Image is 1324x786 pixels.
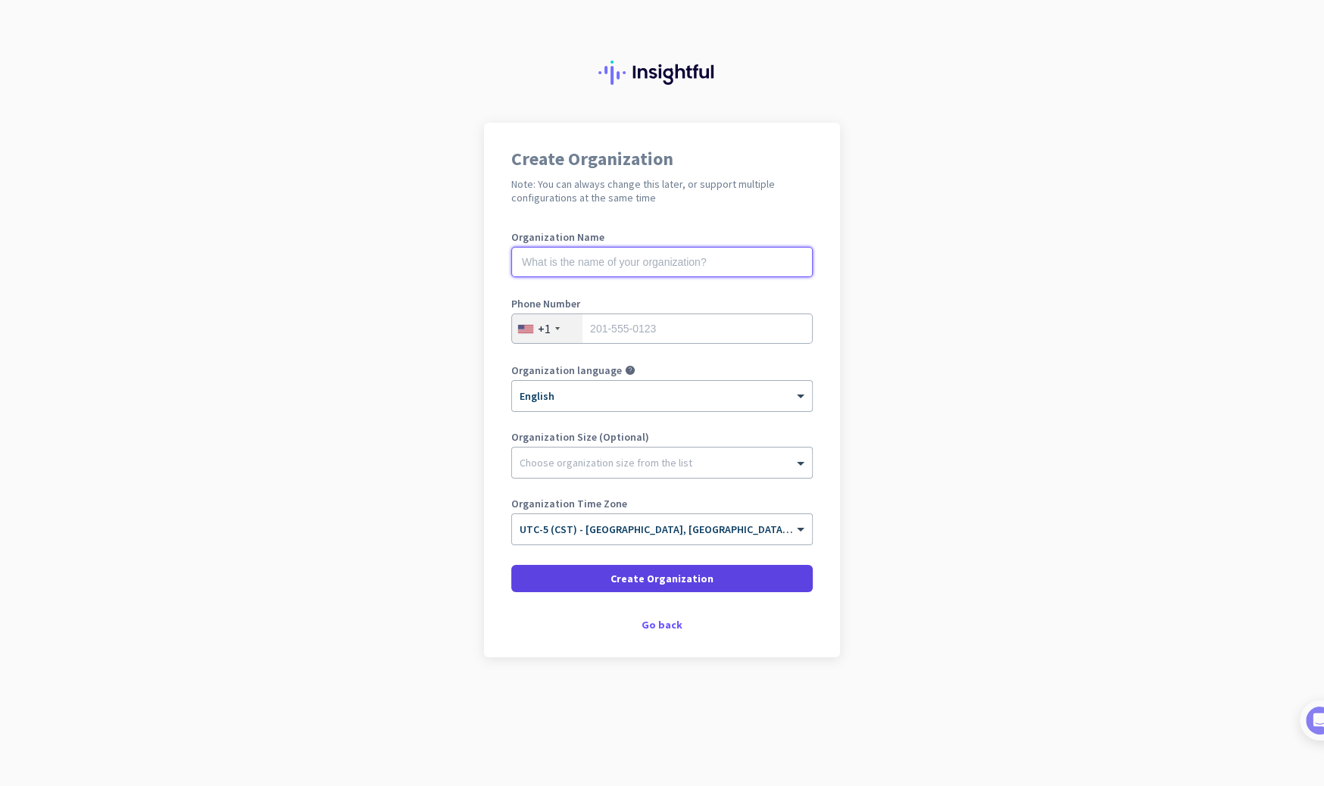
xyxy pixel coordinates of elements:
[511,150,813,168] h1: Create Organization
[511,232,813,242] label: Organization Name
[511,313,813,344] input: 201-555-0123
[511,565,813,592] button: Create Organization
[511,298,813,309] label: Phone Number
[511,619,813,630] div: Go back
[598,61,726,85] img: Insightful
[511,177,813,204] h2: Note: You can always change this later, or support multiple configurations at the same time
[511,247,813,277] input: What is the name of your organization?
[511,365,622,376] label: Organization language
[625,365,635,376] i: help
[511,432,813,442] label: Organization Size (Optional)
[538,321,551,336] div: +1
[511,498,813,509] label: Organization Time Zone
[610,571,714,586] span: Create Organization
